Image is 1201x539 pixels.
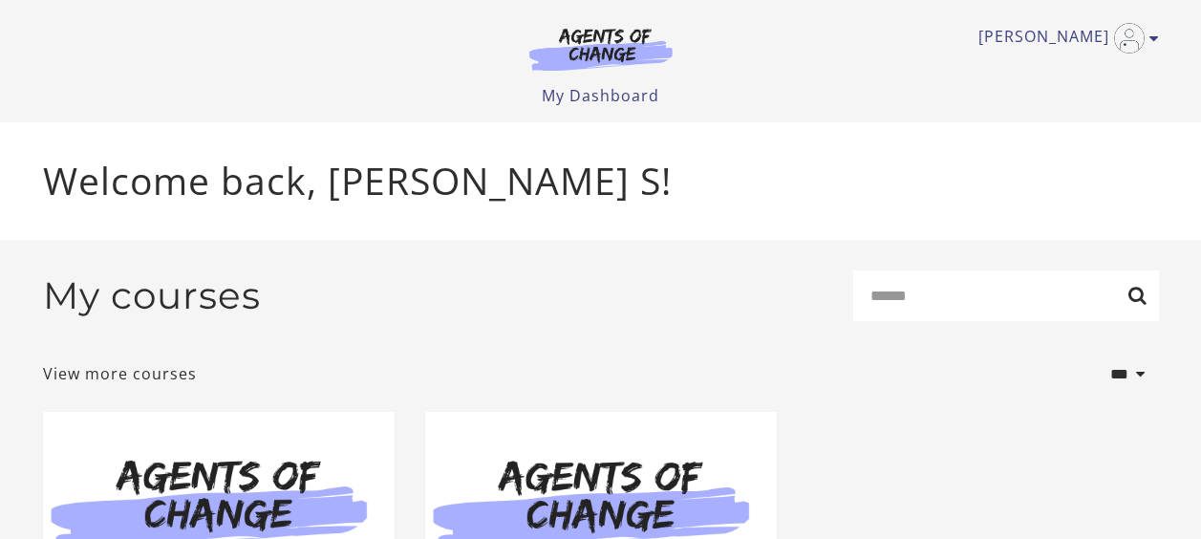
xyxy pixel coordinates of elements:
p: Welcome back, [PERSON_NAME] S! [43,153,1159,209]
a: View more courses [43,362,197,385]
img: Agents of Change Logo [509,27,693,71]
a: My Dashboard [542,85,659,106]
h2: My courses [43,273,261,318]
a: Toggle menu [978,23,1149,54]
